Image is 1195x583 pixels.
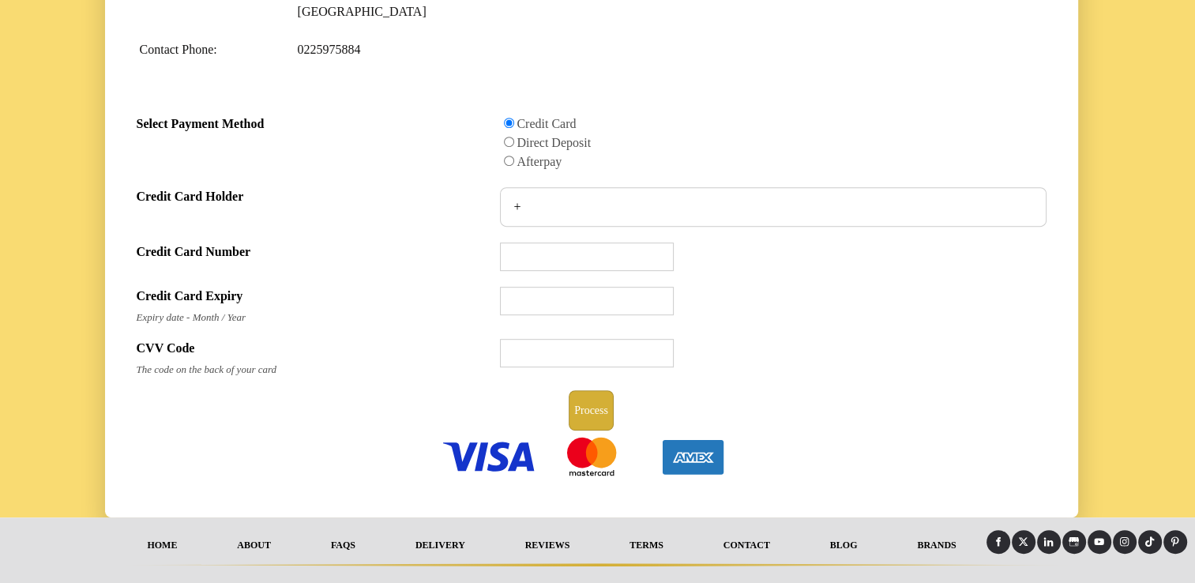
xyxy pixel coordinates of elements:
[693,530,800,560] a: Contact
[137,310,493,325] span: Expiry date - Month / Year
[504,118,514,128] input: Select Payment Method
[137,187,493,210] span: Credit Card Holder
[137,339,493,362] span: CVV Code
[507,346,667,361] iframe: Secure CVC input frame
[130,31,288,69] td: Contact Phone:
[569,390,614,431] button: Process
[507,250,667,265] iframe: Secure card number input frame
[207,530,301,560] a: About
[504,137,514,147] input: Select Payment Method
[1163,530,1187,554] a: Pinterest
[137,115,493,137] span: Select Payment Method
[504,156,514,166] input: Select Payment Method
[599,530,693,560] a: Terms
[440,437,539,476] img: We Accept Visa
[986,530,1010,554] a: Facebook
[517,136,591,149] label: Direct Deposit
[118,530,208,560] a: HOME
[288,31,1053,69] td: 0225975884
[1012,530,1035,554] a: X (Twitter)
[137,362,493,378] span: The code on the back of your card
[495,530,600,560] a: reviews
[1088,530,1111,554] a: Youtube
[1113,530,1137,554] a: Instagram
[137,287,493,310] span: Credit Card Expiry
[1138,530,1162,554] a: Tiktok
[507,294,667,309] iframe: Secure expiration date input frame
[500,187,1046,227] input: Credit Card Holder
[1037,530,1061,554] a: LinkedIn
[517,117,576,130] label: Credit Card
[542,437,641,476] img: We Accept MasterCard
[385,530,495,560] a: delivery
[301,530,385,560] a: FAQs
[137,243,493,265] span: Credit Card Number
[887,530,986,560] a: Brands
[800,530,888,560] a: Blog
[517,155,562,168] label: Afterpay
